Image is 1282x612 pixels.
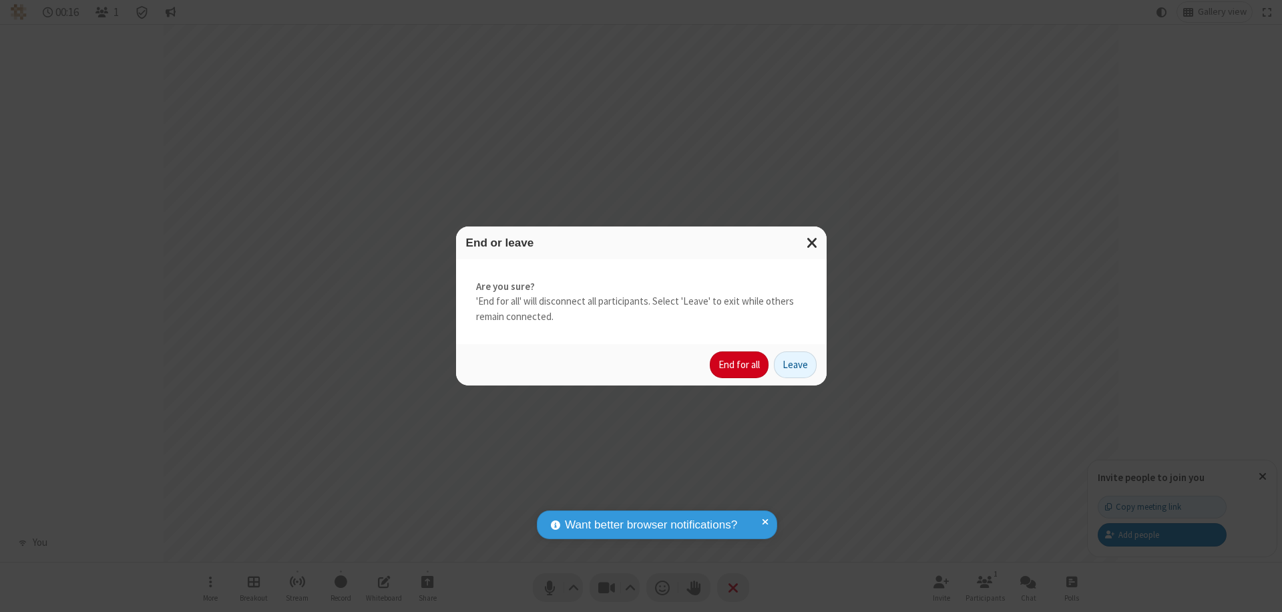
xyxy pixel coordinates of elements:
h3: End or leave [466,237,817,249]
button: Leave [774,351,817,378]
strong: Are you sure? [476,279,807,295]
button: End for all [710,351,769,378]
div: 'End for all' will disconnect all participants. Select 'Leave' to exit while others remain connec... [456,259,827,345]
span: Want better browser notifications? [565,516,737,534]
button: Close modal [799,226,827,259]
